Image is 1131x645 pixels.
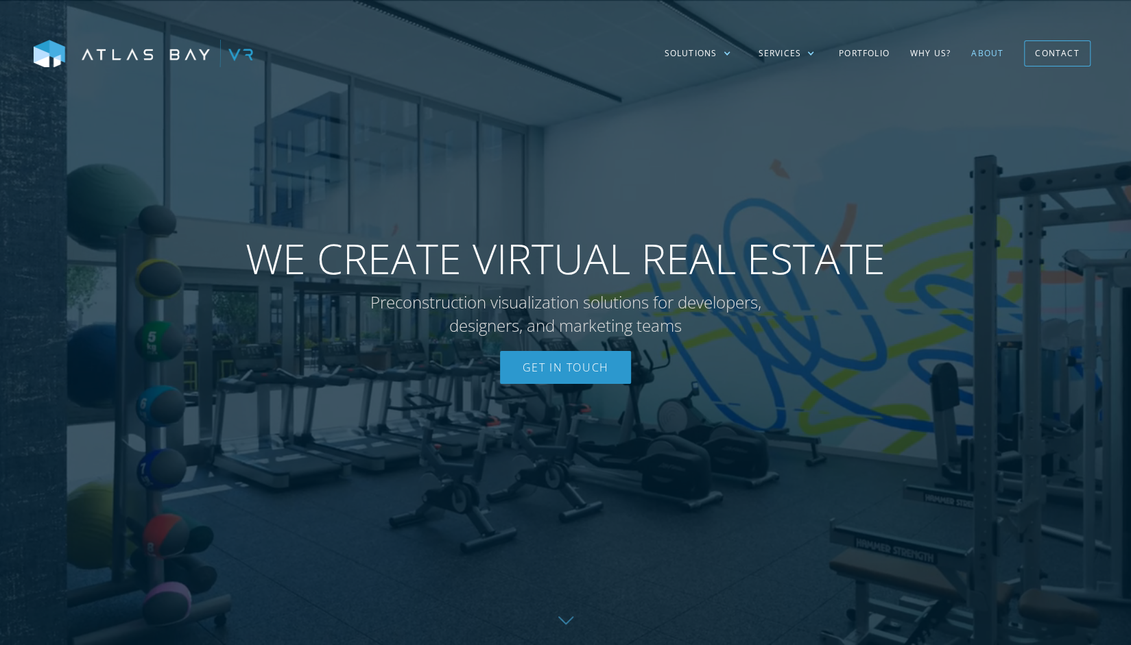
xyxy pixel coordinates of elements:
img: Atlas Bay VR Logo [34,40,253,69]
a: Get In Touch [500,351,630,384]
div: Services [744,34,829,73]
div: Solutions [650,34,744,73]
img: Down further on page [558,616,573,624]
a: Contact [1024,40,1090,66]
div: Solutions [664,47,717,60]
div: Contact [1035,42,1079,64]
a: Portfolio [829,34,900,73]
p: Preconstruction visualization solutions for developers, designers, and marketing teams [343,291,789,337]
div: Services [758,47,801,60]
a: Why US? [900,34,961,73]
a: About [961,34,1014,73]
span: WE CREATE VIRTUAL REAL ESTATE [246,234,885,284]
